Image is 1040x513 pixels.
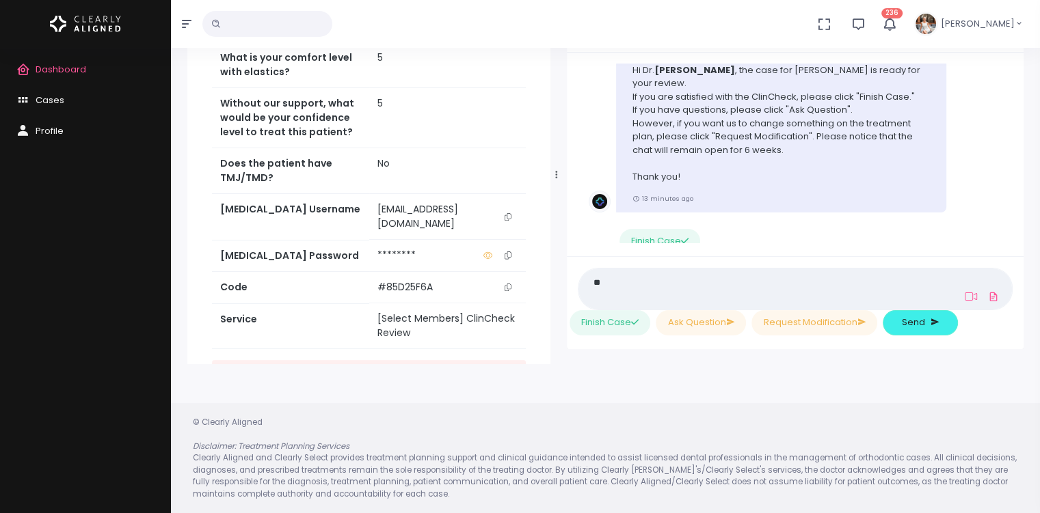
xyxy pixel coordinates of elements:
a: Add Files [985,284,1002,309]
td: [EMAIL_ADDRESS][DOMAIN_NAME] [369,194,526,240]
a: Add Loom Video [962,291,980,302]
div: © Clearly Aligned Clearly Aligned and Clearly Select provides treatment planning support and clin... [179,417,1032,501]
td: #85D25F6A [369,272,526,303]
span: Profile [36,124,64,137]
td: No [369,148,526,194]
span: Cases [36,94,64,107]
th: Without our support, what would be your confidence level to treat this patient? [212,88,369,148]
b: [PERSON_NAME] [654,64,735,77]
button: Send [883,310,958,335]
em: Disclaimer: Treatment Planning Services [193,441,349,452]
img: Header Avatar [914,12,938,36]
button: Finish Case [619,229,700,254]
th: Code [212,272,369,303]
th: Service [212,303,369,349]
span: [PERSON_NAME] [941,17,1015,31]
button: Ask Question [656,310,746,335]
td: 5 [369,88,526,148]
th: What is your comfort level with elastics? [212,42,369,88]
p: Hi Dr. , the case for [PERSON_NAME] is ready for your review. If you are satisfied with the ClinC... [632,64,930,184]
a: Access Service [212,360,526,385]
span: Dashboard [36,63,86,76]
div: scrollable content [578,64,1013,244]
img: Logo Horizontal [50,10,121,38]
div: [Select Members] ClinCheck Review [377,311,518,340]
button: Finish Case [570,310,650,335]
span: 236 [881,8,903,18]
small: 13 minutes ago [632,194,693,203]
td: 5 [369,42,526,88]
th: [MEDICAL_DATA] Password [212,240,369,271]
span: Send [902,316,925,329]
th: Does the patient have TMJ/TMD? [212,148,369,194]
button: Request Modification [751,310,877,335]
th: [MEDICAL_DATA] Username [212,194,369,240]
